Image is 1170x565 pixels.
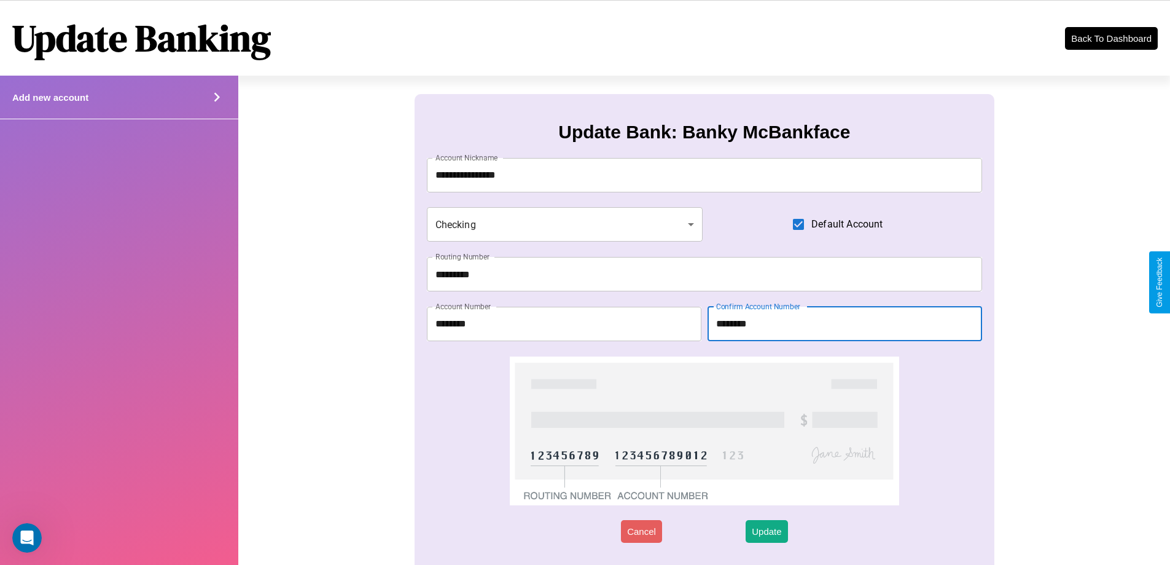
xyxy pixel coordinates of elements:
button: Back To Dashboard [1065,27,1158,50]
h3: Update Bank: Banky McBankface [558,122,850,143]
button: Cancel [621,520,662,543]
div: Checking [427,207,703,242]
div: Give Feedback [1155,258,1164,307]
iframe: Intercom live chat [12,523,42,553]
img: check [510,357,899,505]
button: Update [746,520,787,543]
label: Account Number [435,301,491,312]
h1: Update Banking [12,13,271,63]
label: Confirm Account Number [716,301,800,312]
label: Routing Number [435,251,489,262]
h4: Add new account [12,92,88,103]
span: Default Account [811,217,883,232]
label: Account Nickname [435,152,498,163]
